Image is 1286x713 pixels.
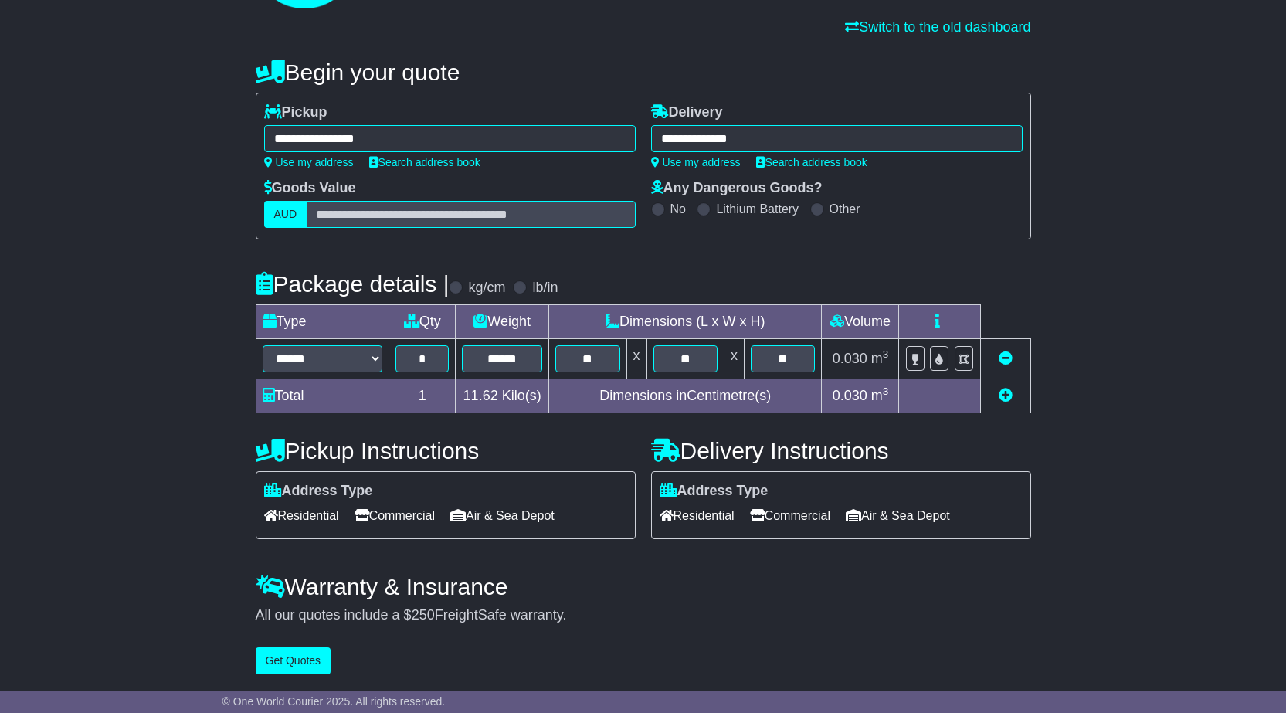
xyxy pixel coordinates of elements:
[830,202,860,216] label: Other
[660,504,735,528] span: Residential
[999,388,1013,403] a: Add new item
[846,504,950,528] span: Air & Sea Depot
[456,379,549,413] td: Kilo(s)
[883,348,889,360] sup: 3
[468,280,505,297] label: kg/cm
[756,156,867,168] a: Search address book
[264,104,327,121] label: Pickup
[389,305,456,339] td: Qty
[999,351,1013,366] a: Remove this item
[871,388,889,403] span: m
[256,647,331,674] button: Get Quotes
[651,104,723,121] label: Delivery
[670,202,686,216] label: No
[256,574,1031,599] h4: Warranty & Insurance
[256,59,1031,85] h4: Begin your quote
[549,305,822,339] td: Dimensions (L x W x H)
[532,280,558,297] label: lb/in
[871,351,889,366] span: m
[822,305,899,339] td: Volume
[264,180,356,197] label: Goods Value
[264,483,373,500] label: Address Type
[833,351,867,366] span: 0.030
[412,607,435,623] span: 250
[626,339,646,379] td: x
[389,379,456,413] td: 1
[369,156,480,168] a: Search address book
[256,271,450,297] h4: Package details |
[716,202,799,216] label: Lithium Battery
[883,385,889,397] sup: 3
[750,504,830,528] span: Commercial
[256,379,389,413] td: Total
[660,483,769,500] label: Address Type
[456,305,549,339] td: Weight
[463,388,498,403] span: 11.62
[450,504,555,528] span: Air & Sea Depot
[651,438,1031,463] h4: Delivery Instructions
[724,339,744,379] td: x
[845,19,1030,35] a: Switch to the old dashboard
[264,156,354,168] a: Use my address
[256,607,1031,624] div: All our quotes include a $ FreightSafe warranty.
[651,180,823,197] label: Any Dangerous Goods?
[256,305,389,339] td: Type
[222,695,446,708] span: © One World Courier 2025. All rights reserved.
[264,504,339,528] span: Residential
[833,388,867,403] span: 0.030
[549,379,822,413] td: Dimensions in Centimetre(s)
[355,504,435,528] span: Commercial
[264,201,307,228] label: AUD
[256,438,636,463] h4: Pickup Instructions
[651,156,741,168] a: Use my address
